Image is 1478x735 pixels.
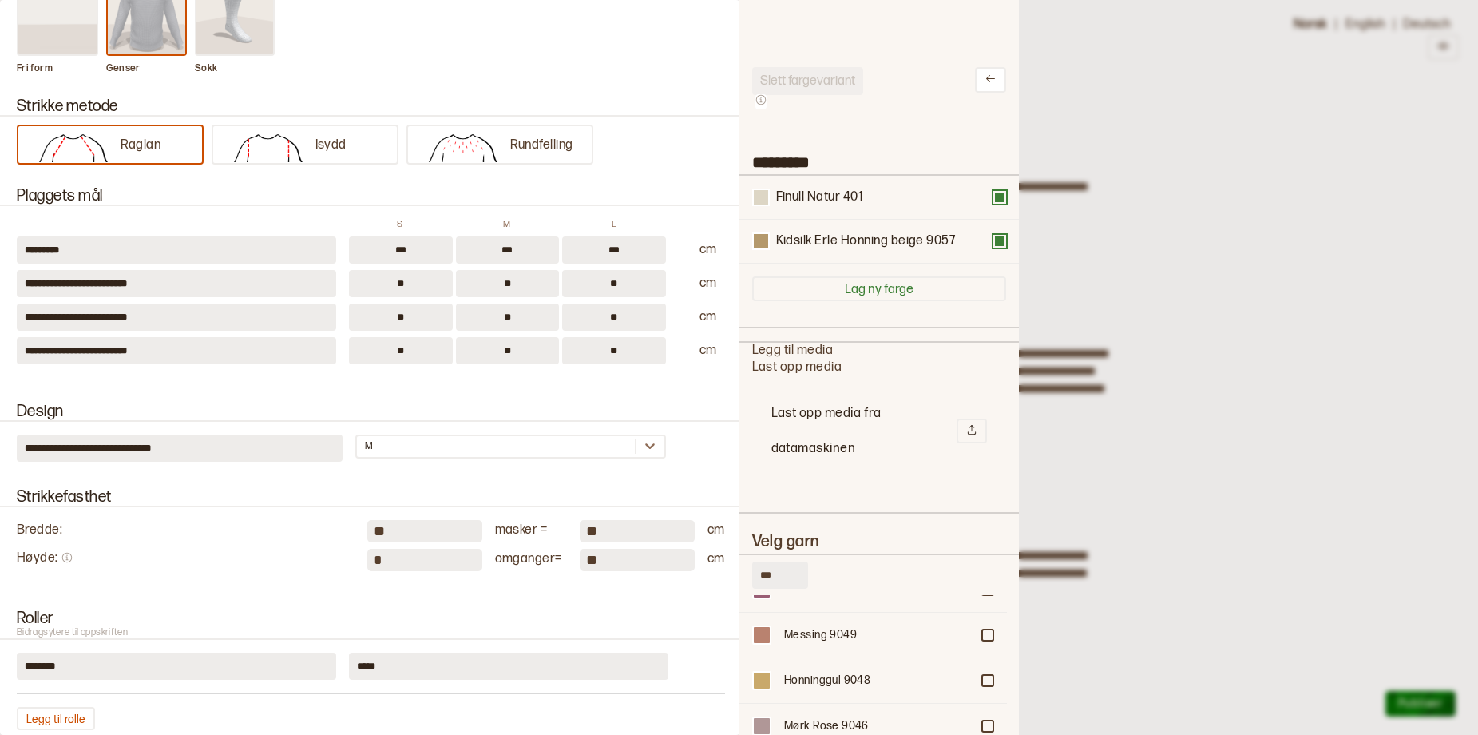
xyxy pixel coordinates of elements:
p: Fri form [17,62,98,75]
div: Finull Natur 401 [776,189,864,206]
div: Bredde : [17,522,355,539]
div: M [365,440,373,453]
div: cm [707,551,725,568]
p: Sokk [195,62,275,75]
div: Kidsilk Erle Honning beige 9057 [776,233,956,250]
p: Genser [106,62,188,75]
p: M [492,219,521,230]
div: Mørk Rose 9046 [784,718,970,734]
button: Raglan [17,125,204,165]
div: cm [707,522,725,539]
p: Isydd [315,137,347,154]
button: Isydd [212,125,398,165]
button: Rundfelling [406,125,593,165]
h2: Last opp media fra datamaskinen [771,396,957,467]
button: Slett fargevariant [752,67,863,95]
div: masker = [495,522,567,539]
div: Kidsilk Erle Honning beige 9057 [739,220,1019,264]
div: Messing 9049 [784,627,970,643]
p: L [599,219,628,230]
h2: Velg garn [752,533,1006,550]
p: S [385,219,414,230]
div: Legg til media Last opp media [752,343,1006,487]
button: Legg til rolle [17,707,95,730]
img: knit_method [416,130,510,162]
div: omganger = [495,551,567,568]
div: Finull Natur 401 [739,176,1019,220]
img: knit_method [26,130,121,162]
button: Lag ny farge [752,276,1006,301]
p: Rundfelling [510,137,573,154]
img: knit_method [221,130,315,162]
div: Høyde : [17,550,355,569]
p: Raglan [121,137,161,154]
div: Honninggul 9048 [784,673,970,689]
